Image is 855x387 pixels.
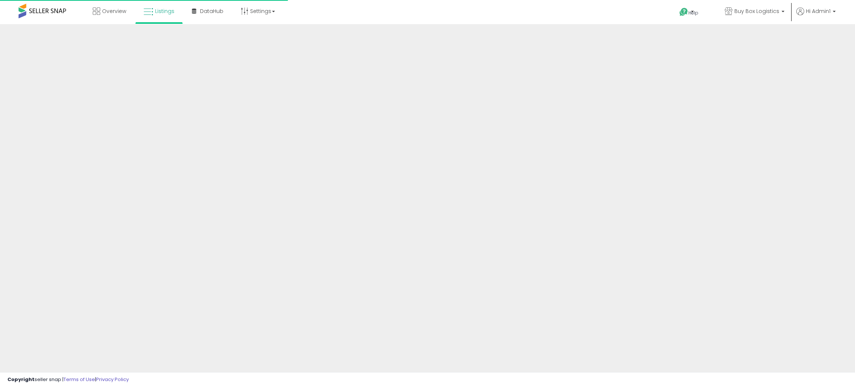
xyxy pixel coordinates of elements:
[679,7,688,17] i: Get Help
[200,7,223,15] span: DataHub
[806,7,831,15] span: Hi Admin1
[102,7,126,15] span: Overview
[674,2,713,24] a: Help
[734,7,779,15] span: Buy Box Logistics
[796,7,836,24] a: Hi Admin1
[155,7,174,15] span: Listings
[688,10,698,16] span: Help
